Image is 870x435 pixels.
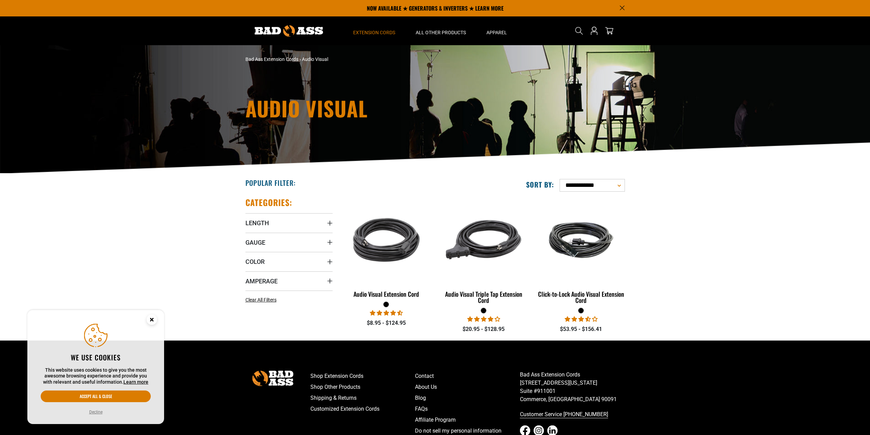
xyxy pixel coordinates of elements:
h2: Popular Filter: [245,178,296,187]
a: Contact [415,371,520,382]
a: Shop Other Products [310,382,415,393]
img: black [538,214,624,266]
span: Clear All Filters [245,297,277,303]
img: Bad Ass Extension Cords [252,371,293,386]
h2: We use cookies [41,353,151,362]
img: black [343,201,429,279]
summary: Apparel [476,16,517,45]
span: 3.75 stars [467,316,500,322]
summary: Gauge [245,233,333,252]
a: Affiliate Program [415,414,520,425]
span: Apparel [486,29,507,36]
div: $20.95 - $128.95 [440,325,527,333]
span: › [299,56,301,62]
p: This website uses cookies to give you the most awesome browsing experience and provide you with r... [41,367,151,385]
a: Learn more [123,379,148,385]
span: Gauge [245,239,265,246]
h2: Categories: [245,197,293,208]
button: Accept all & close [41,391,151,402]
summary: Amperage [245,271,333,291]
aside: Cookie Consent [27,310,164,424]
a: Bad Ass Extension Cords [245,56,298,62]
div: $53.95 - $156.41 [537,325,625,333]
summary: Search [574,25,585,36]
a: FAQs [415,404,520,414]
a: black Click-to-Lock Audio Visual Extension Cord [537,197,625,307]
span: Color [245,258,265,266]
a: About Us [415,382,520,393]
span: Extension Cords [353,29,395,36]
a: Shop Extension Cords [310,371,415,382]
h1: Audio Visual [245,98,495,118]
a: black Audio Visual Triple Tap Extension Cord [440,197,527,307]
a: Shipping & Returns [310,393,415,404]
p: Bad Ass Extension Cords [STREET_ADDRESS][US_STATE] Suite #911001 Commerce, [GEOGRAPHIC_DATA] 90091 [520,371,625,404]
span: All Other Products [416,29,466,36]
div: $8.95 - $124.95 [343,319,430,327]
span: Audio Visual [302,56,328,62]
img: Bad Ass Extension Cords [255,25,323,37]
a: Customized Extension Cords [310,404,415,414]
nav: breadcrumbs [245,56,495,63]
label: Sort by: [526,180,554,189]
div: Audio Visual Triple Tap Extension Cord [440,291,527,303]
div: Audio Visual Extension Cord [343,291,430,297]
span: 4.73 stars [370,310,403,316]
summary: Extension Cords [343,16,405,45]
summary: Length [245,213,333,232]
summary: All Other Products [405,16,476,45]
a: black Audio Visual Extension Cord [343,197,430,301]
span: Amperage [245,277,278,285]
span: 3.50 stars [565,316,598,322]
summary: Color [245,252,333,271]
a: Clear All Filters [245,296,279,304]
div: Click-to-Lock Audio Visual Extension Cord [537,291,625,303]
img: black [441,201,527,279]
a: Customer Service [PHONE_NUMBER] [520,409,625,420]
a: Blog [415,393,520,404]
span: Length [245,219,269,227]
button: Decline [87,409,105,415]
